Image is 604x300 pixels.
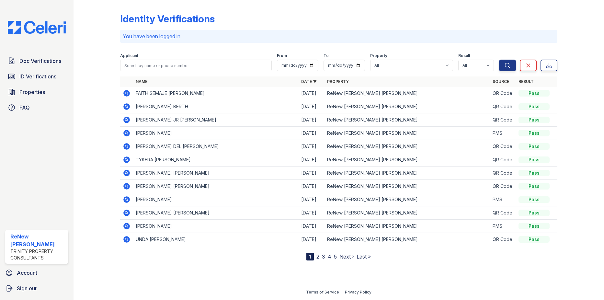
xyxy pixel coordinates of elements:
span: FAQ [19,104,30,111]
a: Privacy Policy [345,290,371,294]
td: ReNew [PERSON_NAME] [PERSON_NAME] [325,153,490,167]
td: ReNew [PERSON_NAME] [PERSON_NAME] [325,167,490,180]
td: UNDA [PERSON_NAME] [133,233,299,246]
td: [DATE] [299,153,325,167]
a: 4 [328,253,331,260]
a: Name [136,79,147,84]
td: ReNew [PERSON_NAME] [PERSON_NAME] [325,113,490,127]
div: Pass [519,236,550,243]
td: [PERSON_NAME] DEL [PERSON_NAME] [133,140,299,153]
td: [PERSON_NAME] [133,127,299,140]
td: [DATE] [299,220,325,233]
td: [DATE] [299,193,325,206]
div: Trinity Property Consultants [10,248,66,261]
div: Pass [519,103,550,110]
label: From [277,53,287,58]
td: [DATE] [299,100,325,113]
div: Pass [519,170,550,176]
td: TYKERA [PERSON_NAME] [133,153,299,167]
td: [DATE] [299,180,325,193]
div: Pass [519,183,550,190]
div: Pass [519,143,550,150]
div: Pass [519,156,550,163]
td: ReNew [PERSON_NAME] [PERSON_NAME] [325,180,490,193]
a: FAQ [5,101,68,114]
td: QR Code [490,180,516,193]
td: [DATE] [299,233,325,246]
span: Sign out [17,284,37,292]
td: [DATE] [299,113,325,127]
div: 1 [306,253,314,260]
a: Terms of Service [306,290,339,294]
td: PMS [490,220,516,233]
a: Property [327,79,349,84]
td: QR Code [490,100,516,113]
td: ReNew [PERSON_NAME] [PERSON_NAME] [325,140,490,153]
td: [PERSON_NAME] BERTH [133,100,299,113]
td: [DATE] [299,87,325,100]
td: ReNew [PERSON_NAME] [PERSON_NAME] [325,220,490,233]
td: [PERSON_NAME] [PERSON_NAME] [133,167,299,180]
td: [DATE] [299,127,325,140]
td: [PERSON_NAME] [133,220,299,233]
span: Account [17,269,37,277]
td: PMS [490,193,516,206]
td: [PERSON_NAME] [PERSON_NAME] [133,180,299,193]
label: Property [370,53,387,58]
a: Source [493,79,509,84]
td: ReNew [PERSON_NAME] [PERSON_NAME] [325,193,490,206]
td: ReNew [PERSON_NAME] [PERSON_NAME] [325,206,490,220]
a: Result [519,79,534,84]
td: QR Code [490,233,516,246]
td: [PERSON_NAME] [PERSON_NAME] [133,206,299,220]
div: | [341,290,343,294]
span: Doc Verifications [19,57,61,65]
td: ReNew [PERSON_NAME] [PERSON_NAME] [325,87,490,100]
a: 3 [322,253,325,260]
div: Pass [519,210,550,216]
label: Applicant [120,53,138,58]
td: PMS [490,127,516,140]
td: QR Code [490,153,516,167]
a: Last » [357,253,371,260]
a: Account [3,266,71,279]
a: Properties [5,86,68,98]
td: [PERSON_NAME] JR [PERSON_NAME] [133,113,299,127]
div: Pass [519,223,550,229]
a: Date ▼ [301,79,317,84]
a: 5 [334,253,337,260]
td: ReNew [PERSON_NAME] [PERSON_NAME] [325,233,490,246]
td: [DATE] [299,140,325,153]
td: QR Code [490,87,516,100]
td: ReNew [PERSON_NAME] [PERSON_NAME] [325,100,490,113]
div: Pass [519,196,550,203]
a: Next › [339,253,354,260]
div: ReNew [PERSON_NAME] [10,233,66,248]
a: Doc Verifications [5,54,68,67]
td: FAITH SEMAJE [PERSON_NAME] [133,87,299,100]
span: ID Verifications [19,73,56,80]
td: [DATE] [299,206,325,220]
div: Pass [519,117,550,123]
a: 2 [316,253,319,260]
label: Result [458,53,470,58]
div: Pass [519,90,550,97]
label: To [324,53,329,58]
td: QR Code [490,140,516,153]
a: ID Verifications [5,70,68,83]
div: Pass [519,130,550,136]
td: QR Code [490,206,516,220]
img: CE_Logo_Blue-a8612792a0a2168367f1c8372b55b34899dd931a85d93a1a3d3e32e68fde9ad4.png [3,21,71,34]
input: Search by name or phone number [120,60,271,71]
td: [PERSON_NAME] [133,193,299,206]
span: Properties [19,88,45,96]
p: You have been logged in [123,32,554,40]
td: QR Code [490,113,516,127]
td: QR Code [490,167,516,180]
td: ReNew [PERSON_NAME] [PERSON_NAME] [325,127,490,140]
a: Sign out [3,282,71,295]
div: Identity Verifications [120,13,215,25]
td: [DATE] [299,167,325,180]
